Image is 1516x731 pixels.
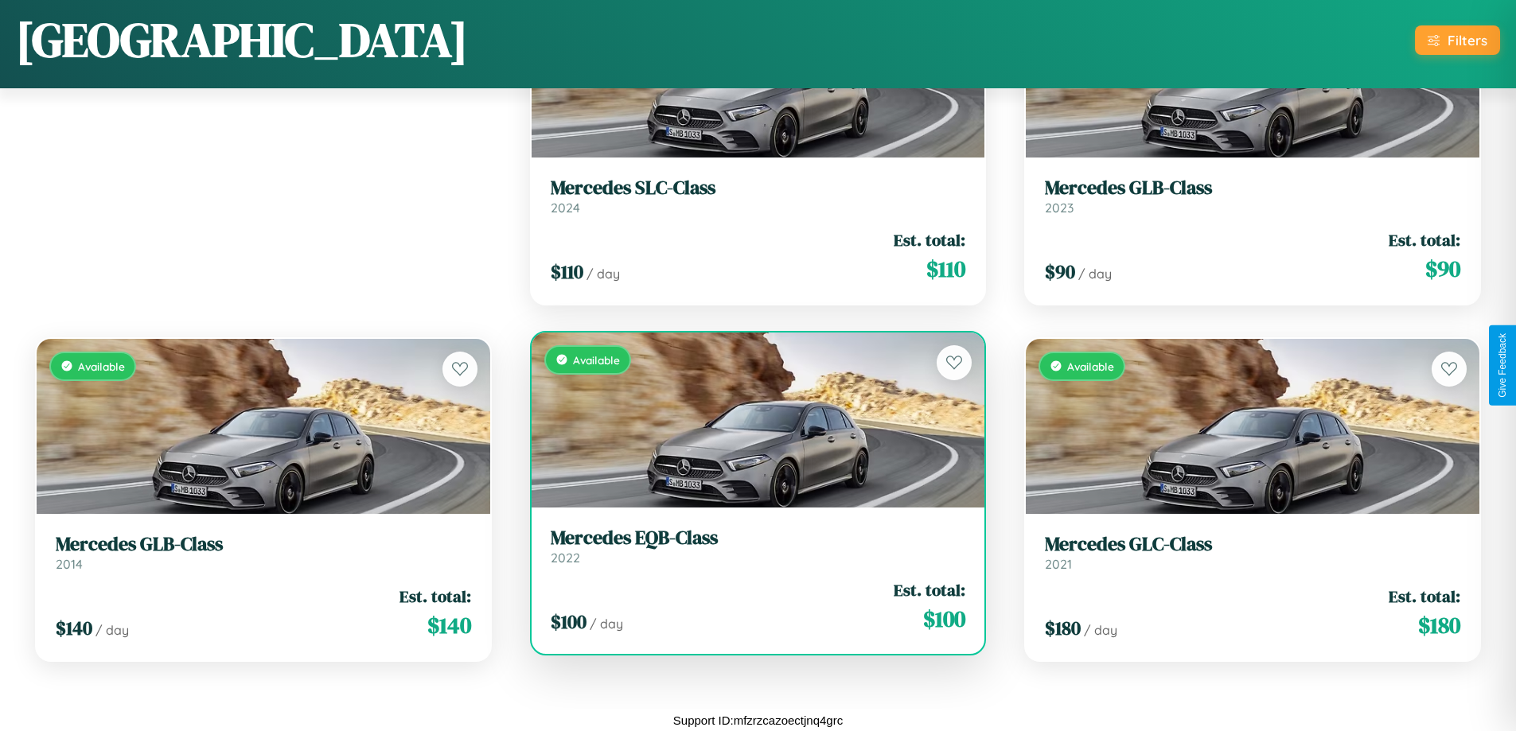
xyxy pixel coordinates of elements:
[551,527,966,550] h3: Mercedes EQB-Class
[1045,533,1460,572] a: Mercedes GLC-Class2021
[56,615,92,641] span: $ 140
[673,710,843,731] p: Support ID: mfzrzcazoectjnq4grc
[573,353,620,367] span: Available
[1084,622,1117,638] span: / day
[1045,200,1074,216] span: 2023
[926,253,965,285] span: $ 110
[1045,533,1460,556] h3: Mercedes GLC-Class
[427,609,471,641] span: $ 140
[551,200,580,216] span: 2024
[1415,25,1500,55] button: Filters
[551,177,966,216] a: Mercedes SLC-Class2024
[894,228,965,251] span: Est. total:
[1448,32,1487,49] div: Filters
[551,609,587,635] span: $ 100
[56,533,471,572] a: Mercedes GLB-Class2014
[590,616,623,632] span: / day
[551,177,966,200] h3: Mercedes SLC-Class
[1389,228,1460,251] span: Est. total:
[1045,259,1075,285] span: $ 90
[95,622,129,638] span: / day
[1045,177,1460,200] h3: Mercedes GLB-Class
[551,259,583,285] span: $ 110
[1389,585,1460,608] span: Est. total:
[1067,360,1114,373] span: Available
[56,533,471,556] h3: Mercedes GLB-Class
[1045,615,1081,641] span: $ 180
[1078,266,1112,282] span: / day
[551,527,966,566] a: Mercedes EQB-Class2022
[1425,253,1460,285] span: $ 90
[1045,556,1072,572] span: 2021
[56,556,83,572] span: 2014
[399,585,471,608] span: Est. total:
[551,550,580,566] span: 2022
[1418,609,1460,641] span: $ 180
[16,7,468,72] h1: [GEOGRAPHIC_DATA]
[1045,177,1460,216] a: Mercedes GLB-Class2023
[1497,333,1508,398] div: Give Feedback
[587,266,620,282] span: / day
[923,603,965,635] span: $ 100
[78,360,125,373] span: Available
[894,578,965,601] span: Est. total:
